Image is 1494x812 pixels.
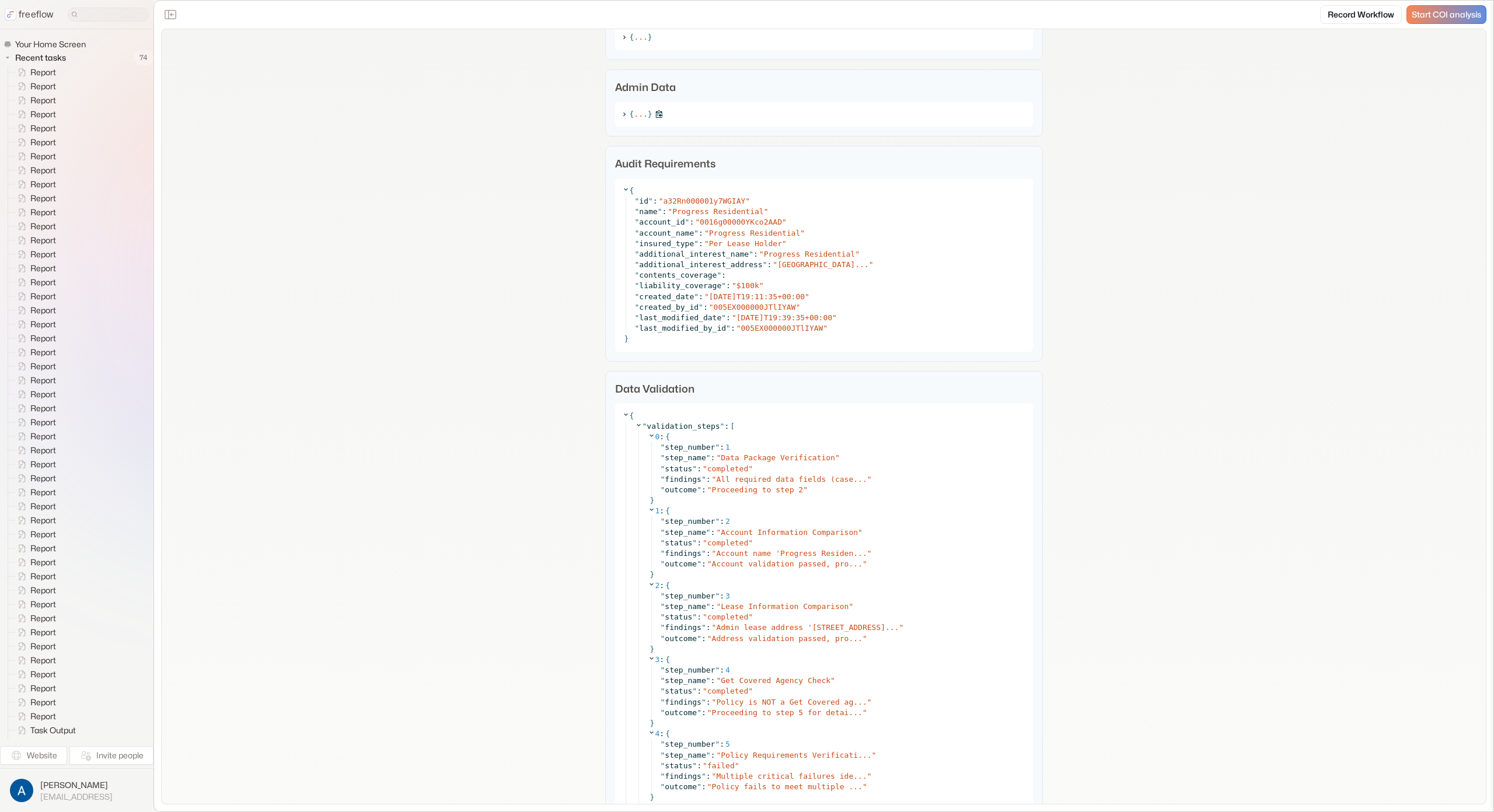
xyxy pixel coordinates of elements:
[709,239,782,248] span: Per Lease Holder
[8,191,61,205] a: Report
[8,149,61,163] a: Report
[28,290,60,302] span: Report
[28,570,60,582] span: Report
[28,626,60,638] span: Report
[741,324,823,332] span: 005EX000000JTlIYAW
[655,432,660,441] span: 0
[69,746,153,765] button: Invite people
[630,109,634,120] span: {
[694,229,699,237] span: "
[707,464,748,473] span: completed
[648,32,652,43] span: }
[712,475,717,484] span: "
[8,163,61,177] a: Report
[28,249,60,260] span: Report
[8,625,61,639] a: Report
[8,597,61,611] a: Report
[659,506,664,516] span: :
[709,303,714,311] span: "
[767,260,772,269] span: :
[661,475,665,484] span: "
[665,464,692,473] span: status
[706,549,711,558] span: :
[8,541,61,555] a: Report
[134,50,153,65] span: 74
[28,416,60,428] span: Report
[639,281,721,290] span: liability_coverage
[28,668,60,680] span: Report
[28,710,60,722] span: Report
[28,584,60,596] span: Report
[717,271,721,279] span: "
[28,164,60,176] span: Report
[28,206,60,218] span: Report
[697,559,701,568] span: "
[8,79,61,93] a: Report
[665,443,715,452] span: step_number
[732,281,736,290] span: "
[726,313,731,322] span: :
[711,528,715,537] span: :
[699,303,703,311] span: "
[707,538,748,547] span: completed
[1406,5,1486,24] a: Start COI analysis
[28,682,60,694] span: Report
[736,324,741,332] span: "
[720,591,724,600] span: :
[764,250,856,258] span: Progress Residential
[665,517,715,526] span: step_number
[639,250,749,258] span: additional_interest_name
[863,559,867,568] span: "
[721,313,726,322] span: "
[715,591,720,600] span: "
[28,528,60,540] span: Report
[711,453,715,462] span: :
[635,271,640,279] span: "
[706,528,711,537] span: "
[715,517,720,526] span: "
[639,229,694,237] span: account_name
[28,220,60,232] span: Report
[8,569,61,583] a: Report
[28,388,60,400] span: Report
[665,549,701,558] span: findings
[8,667,61,681] a: Report
[8,107,61,121] a: Report
[8,709,61,723] a: Report
[639,313,721,322] span: last_modified_date
[736,281,759,290] span: $100k
[869,260,874,269] span: "
[720,422,725,430] span: "
[749,250,753,258] span: "
[639,197,648,205] span: id
[13,52,69,64] span: Recent tasks
[5,8,54,22] a: freeflow
[8,639,61,653] a: Report
[653,197,658,205] span: :
[763,260,767,269] span: "
[8,401,61,415] a: Report
[703,464,707,473] span: "
[832,313,837,322] span: "
[4,38,90,50] a: Your Home Screen
[759,281,764,290] span: "
[8,303,61,317] a: Report
[659,432,664,442] span: :
[665,591,715,600] span: step_number
[867,549,872,558] span: "
[28,654,60,666] span: Report
[689,218,694,226] span: :
[8,387,61,401] a: Report
[748,538,753,547] span: "
[777,260,869,269] span: [GEOGRAPHIC_DATA]...
[697,485,701,494] span: "
[823,324,828,332] span: "
[28,80,60,92] span: Report
[716,549,867,558] span: Account name 'Progress Residen...
[28,318,60,330] span: Report
[8,331,61,345] a: Report
[639,292,694,301] span: created_date
[28,738,79,750] span: Task Output
[731,324,735,332] span: :
[665,453,706,462] span: step_name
